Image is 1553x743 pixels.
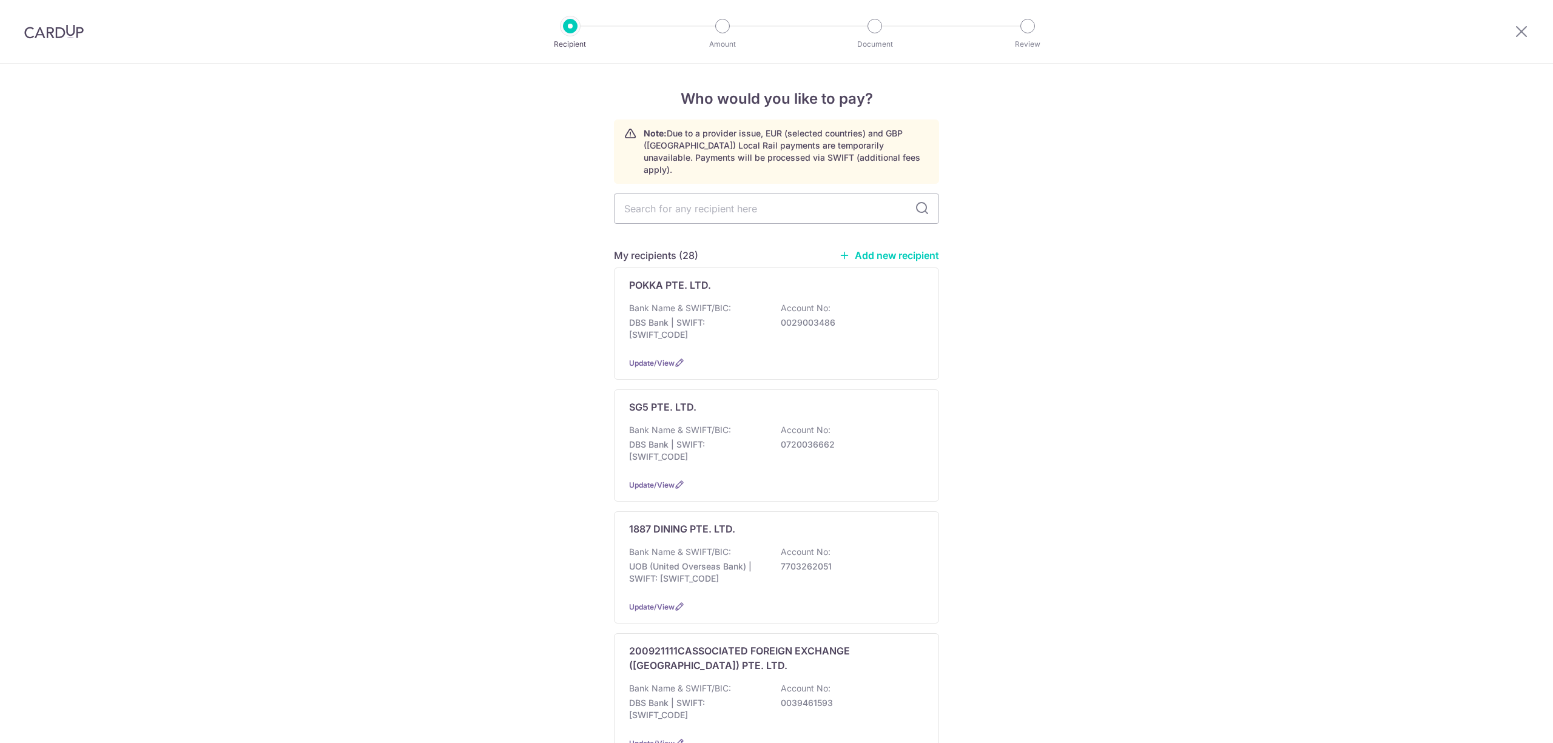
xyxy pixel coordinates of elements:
p: Bank Name & SWIFT/BIC: [629,302,731,314]
p: Account No: [781,424,830,436]
a: Add new recipient [839,249,939,261]
img: CardUp [24,24,84,39]
p: Recipient [525,38,615,50]
input: Search for any recipient here [614,193,939,224]
a: Update/View [629,602,675,611]
p: DBS Bank | SWIFT: [SWIFT_CODE] [629,697,765,721]
p: 0039461593 [781,697,917,709]
p: Review [983,38,1073,50]
a: Update/View [629,480,675,489]
p: Bank Name & SWIFT/BIC: [629,546,731,558]
p: Account No: [781,546,830,558]
p: Account No: [781,682,830,694]
p: Amount [678,38,767,50]
p: Bank Name & SWIFT/BIC: [629,424,731,436]
h5: My recipients (28) [614,248,698,263]
p: Document [830,38,920,50]
p: DBS Bank | SWIFT: [SWIFT_CODE] [629,439,765,463]
p: 0720036662 [781,439,917,451]
p: 7703262051 [781,560,917,573]
h4: Who would you like to pay? [614,88,939,110]
a: Update/View [629,358,675,368]
p: Due to a provider issue, EUR (selected countries) and GBP ([GEOGRAPHIC_DATA]) Local Rail payments... [644,127,929,176]
p: Bank Name & SWIFT/BIC: [629,682,731,694]
p: SG5 PTE. LTD. [629,400,696,414]
p: DBS Bank | SWIFT: [SWIFT_CODE] [629,317,765,341]
iframe: Opens a widget where you can find more information [1475,707,1541,737]
p: POKKA PTE. LTD. [629,278,711,292]
p: UOB (United Overseas Bank) | SWIFT: [SWIFT_CODE] [629,560,765,585]
p: Account No: [781,302,830,314]
strong: Note: [644,128,667,138]
p: 200921111CASSOCIATED FOREIGN EXCHANGE ([GEOGRAPHIC_DATA]) PTE. LTD. [629,644,909,673]
p: 1887 DINING PTE. LTD. [629,522,735,536]
p: 0029003486 [781,317,917,329]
